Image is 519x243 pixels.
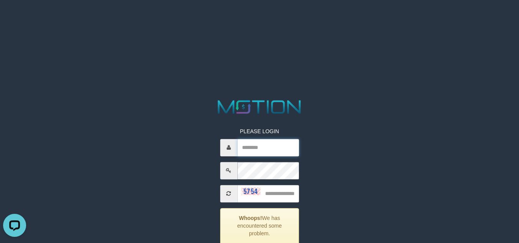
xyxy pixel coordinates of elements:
img: captcha [241,187,260,195]
strong: Whoops! [239,215,262,221]
img: MOTION_logo.png [214,98,305,116]
p: PLEASE LOGIN [220,127,299,135]
button: Open LiveChat chat widget [3,3,26,26]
